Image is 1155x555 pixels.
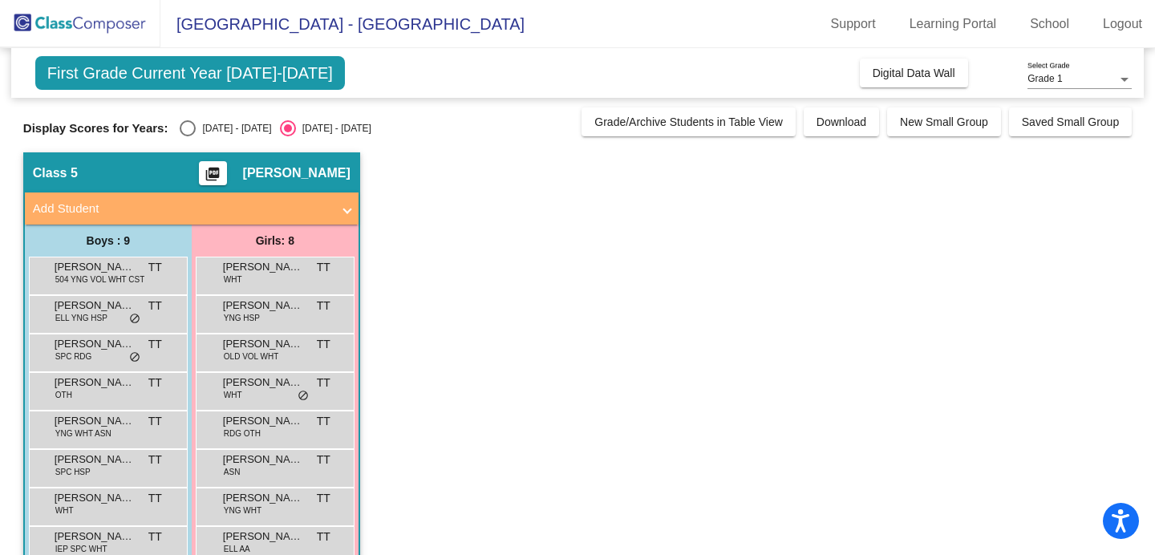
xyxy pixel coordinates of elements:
[223,529,303,545] span: [PERSON_NAME]
[55,466,91,478] span: SPC HSP
[223,452,303,468] span: [PERSON_NAME]
[317,336,330,353] span: TT
[55,427,111,440] span: YNG WHT ASN
[148,375,162,391] span: TT
[35,56,345,90] span: First Grade Current Year [DATE]-[DATE]
[55,350,92,363] span: SPC RDG
[317,375,330,391] span: TT
[223,413,303,429] span: [PERSON_NAME]
[55,375,135,391] span: [PERSON_NAME]
[129,313,140,326] span: do_not_disturb_alt
[129,351,140,364] span: do_not_disturb_alt
[55,452,135,468] span: [PERSON_NAME]
[148,298,162,314] span: TT
[224,312,260,324] span: YNG HSP
[1009,107,1132,136] button: Saved Small Group
[148,413,162,430] span: TT
[148,529,162,545] span: TT
[55,413,135,429] span: [PERSON_NAME]
[804,107,879,136] button: Download
[55,543,107,555] span: IEP SPC WHT
[1027,73,1062,84] span: Grade 1
[317,529,330,545] span: TT
[887,107,1001,136] button: New Small Group
[873,67,955,79] span: Digital Data Wall
[55,273,145,286] span: 504 YNG VOL WHT CST
[897,11,1010,37] a: Learning Portal
[317,259,330,276] span: TT
[860,59,968,87] button: Digital Data Wall
[243,165,351,181] span: [PERSON_NAME]
[25,225,192,257] div: Boys : 9
[55,490,135,506] span: [PERSON_NAME]
[1022,115,1119,128] span: Saved Small Group
[1017,11,1082,37] a: School
[298,390,309,403] span: do_not_disturb_alt
[55,259,135,275] span: [PERSON_NAME]
[582,107,796,136] button: Grade/Archive Students in Table View
[148,336,162,353] span: TT
[223,375,303,391] span: [PERSON_NAME]
[223,298,303,314] span: [PERSON_NAME]
[23,121,168,136] span: Display Scores for Years:
[55,504,74,517] span: WHT
[1090,11,1155,37] a: Logout
[317,413,330,430] span: TT
[55,529,135,545] span: [PERSON_NAME]
[317,490,330,507] span: TT
[33,200,331,218] mat-panel-title: Add Student
[818,11,889,37] a: Support
[224,504,261,517] span: YNG WHT
[224,466,241,478] span: ASN
[180,120,371,136] mat-radio-group: Select an option
[55,336,135,352] span: [PERSON_NAME]
[33,165,78,181] span: Class 5
[223,336,303,352] span: [PERSON_NAME]
[224,389,242,401] span: WHT
[148,452,162,468] span: TT
[223,259,303,275] span: [PERSON_NAME]
[224,427,261,440] span: RDG OTH
[224,273,242,286] span: WHT
[160,11,525,37] span: [GEOGRAPHIC_DATA] - [GEOGRAPHIC_DATA]
[317,298,330,314] span: TT
[55,298,135,314] span: [PERSON_NAME]
[317,452,330,468] span: TT
[817,115,866,128] span: Download
[192,225,359,257] div: Girls: 8
[203,166,222,188] mat-icon: picture_as_pdf
[148,490,162,507] span: TT
[900,115,988,128] span: New Small Group
[296,121,371,136] div: [DATE] - [DATE]
[199,161,227,185] button: Print Students Details
[25,192,359,225] mat-expansion-panel-header: Add Student
[55,312,107,324] span: ELL YNG HSP
[148,259,162,276] span: TT
[594,115,783,128] span: Grade/Archive Students in Table View
[196,121,271,136] div: [DATE] - [DATE]
[223,490,303,506] span: [PERSON_NAME]
[55,389,72,401] span: OTH
[224,543,250,555] span: ELL AA
[224,350,279,363] span: OLD VOL WHT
